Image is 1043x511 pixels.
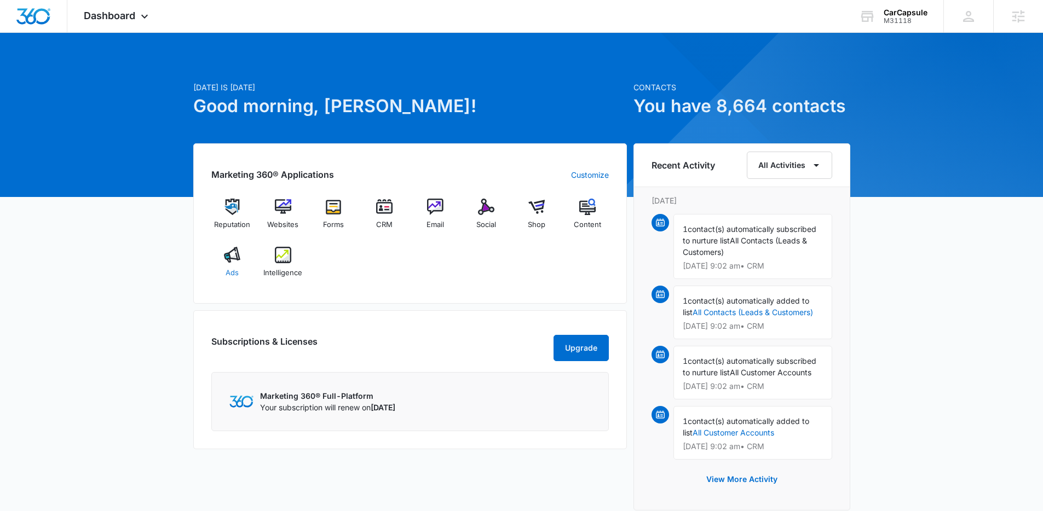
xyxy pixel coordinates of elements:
[683,296,688,305] span: 1
[652,159,715,172] h6: Recent Activity
[313,199,355,238] a: Forms
[427,219,444,230] span: Email
[554,335,609,361] button: Upgrade
[364,199,406,238] a: CRM
[633,93,850,119] h1: You have 8,664 contacts
[260,390,395,402] p: Marketing 360® Full-Platform
[747,152,832,179] button: All Activities
[371,403,395,412] span: [DATE]
[263,268,302,278] span: Intelligence
[683,356,688,365] span: 1
[683,262,823,270] p: [DATE] 9:02 am • CRM
[683,296,809,317] span: contact(s) automatically added to list
[414,199,457,238] a: Email
[262,199,304,238] a: Websites
[652,195,832,206] p: [DATE]
[465,199,507,238] a: Social
[528,219,545,230] span: Shop
[193,93,627,119] h1: Good morning, [PERSON_NAME]!
[683,322,823,330] p: [DATE] 9:02 am • CRM
[693,428,774,437] a: All Customer Accounts
[683,416,688,426] span: 1
[476,219,496,230] span: Social
[376,219,393,230] span: CRM
[226,268,239,278] span: Ads
[884,17,927,25] div: account id
[574,219,601,230] span: Content
[84,10,135,21] span: Dashboard
[516,199,558,238] a: Shop
[884,8,927,17] div: account name
[211,335,318,357] h2: Subscriptions & Licenses
[267,219,298,230] span: Websites
[211,199,253,238] a: Reputation
[683,236,807,257] span: All Contacts (Leads & Customers)
[695,466,788,492] button: View More Activity
[730,368,811,377] span: All Customer Accounts
[567,199,609,238] a: Content
[193,82,627,93] p: [DATE] is [DATE]
[214,219,250,230] span: Reputation
[323,219,344,230] span: Forms
[693,307,813,317] a: All Contacts (Leads & Customers)
[683,416,809,437] span: contact(s) automatically added to list
[683,224,816,245] span: contact(s) automatically subscribed to nurture list
[683,443,823,450] p: [DATE] 9:02 am • CRM
[683,382,823,390] p: [DATE] 9:02 am • CRM
[633,82,850,93] p: Contacts
[211,168,334,181] h2: Marketing 360® Applications
[683,224,688,234] span: 1
[211,247,253,286] a: Ads
[683,356,816,377] span: contact(s) automatically subscribed to nurture list
[571,169,609,181] a: Customize
[262,247,304,286] a: Intelligence
[260,402,395,413] p: Your subscription will renew on
[229,396,253,407] img: Marketing 360 Logo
